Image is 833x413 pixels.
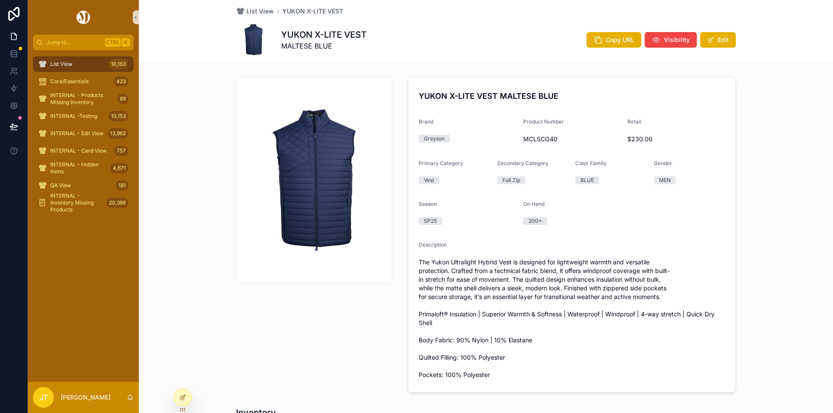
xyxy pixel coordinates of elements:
span: Season [419,201,437,207]
span: On Hand [523,201,544,207]
a: QA View181 [33,178,134,193]
div: 20,386 [106,198,128,208]
span: Brand [419,118,433,125]
div: 10,153 [108,59,128,69]
span: List View [50,61,72,68]
span: MCLSCO40 [523,135,621,143]
span: $230.00 [627,135,725,143]
img: App logo [75,10,92,24]
div: Greyson [424,135,445,143]
div: 89 [117,94,128,104]
div: 423 [114,76,128,87]
span: Description [419,241,447,248]
a: Core/Essentials423 [33,74,134,89]
a: INTERNAL - Hidden Items4,671 [33,160,134,176]
span: INTERNAL - Card View [50,147,107,154]
a: INTERNAL -Testing10,153 [33,108,134,124]
span: Core/Essentials [50,78,89,85]
button: Copy URL [587,32,641,48]
a: INTERNAL - Inventory Missing Products20,386 [33,195,134,211]
div: 10,153 [108,111,128,121]
div: 4,671 [110,163,128,173]
a: INTERNAL - Edit View13,962 [33,126,134,141]
span: K [122,39,129,46]
span: Gender [654,160,672,166]
span: MALTESE BLUE [281,41,367,51]
div: 181 [116,180,128,191]
a: List View10,153 [33,56,134,72]
div: Vest [424,176,434,184]
img: MCLSCO40-417.jpg [236,102,392,257]
div: 13,962 [108,128,128,139]
h1: YUKON X-LITE VEST [281,29,367,41]
div: scrollable content [28,50,139,222]
div: Full Zip [502,176,520,184]
div: 200+ [528,217,542,225]
button: Visibility [645,32,697,48]
span: Product Number [523,118,564,125]
button: Jump to...CtrlK [33,35,134,50]
div: MEN [659,176,671,184]
a: INTERNAL - Products Missing Inventory89 [33,91,134,107]
span: Retail [627,118,641,125]
a: List View [236,7,274,16]
div: SP25 [424,217,437,225]
span: List View [246,7,274,16]
div: 757 [114,146,128,156]
span: Secondary Category [497,160,548,166]
span: INTERNAL -Testing [50,113,97,120]
span: The Yukon Ultralight Hybrid Vest is designed for lightweight warmth and versatile protection. Cra... [419,258,725,379]
span: Jump to... [46,39,102,46]
span: INTERNAL - Edit View [50,130,104,137]
span: Primary Category [419,160,463,166]
button: Edit [700,32,736,48]
div: BLUE [580,176,594,184]
span: JT [39,392,48,403]
span: Visibility [664,36,690,44]
span: Copy URL [606,36,634,44]
a: YUKON X-LITE VEST [282,7,343,16]
span: Color Family [575,160,607,166]
a: INTERNAL - Card View757 [33,143,134,159]
span: INTERNAL - Products Missing Inventory [50,92,114,106]
p: [PERSON_NAME] [61,393,111,402]
span: Ctrl [105,38,121,47]
h4: YUKON X-LITE VEST MALTESE BLUE [419,90,725,102]
span: INTERNAL - Inventory Missing Products [50,192,103,213]
span: QA View [50,182,71,189]
span: INTERNAL - Hidden Items [50,161,107,175]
